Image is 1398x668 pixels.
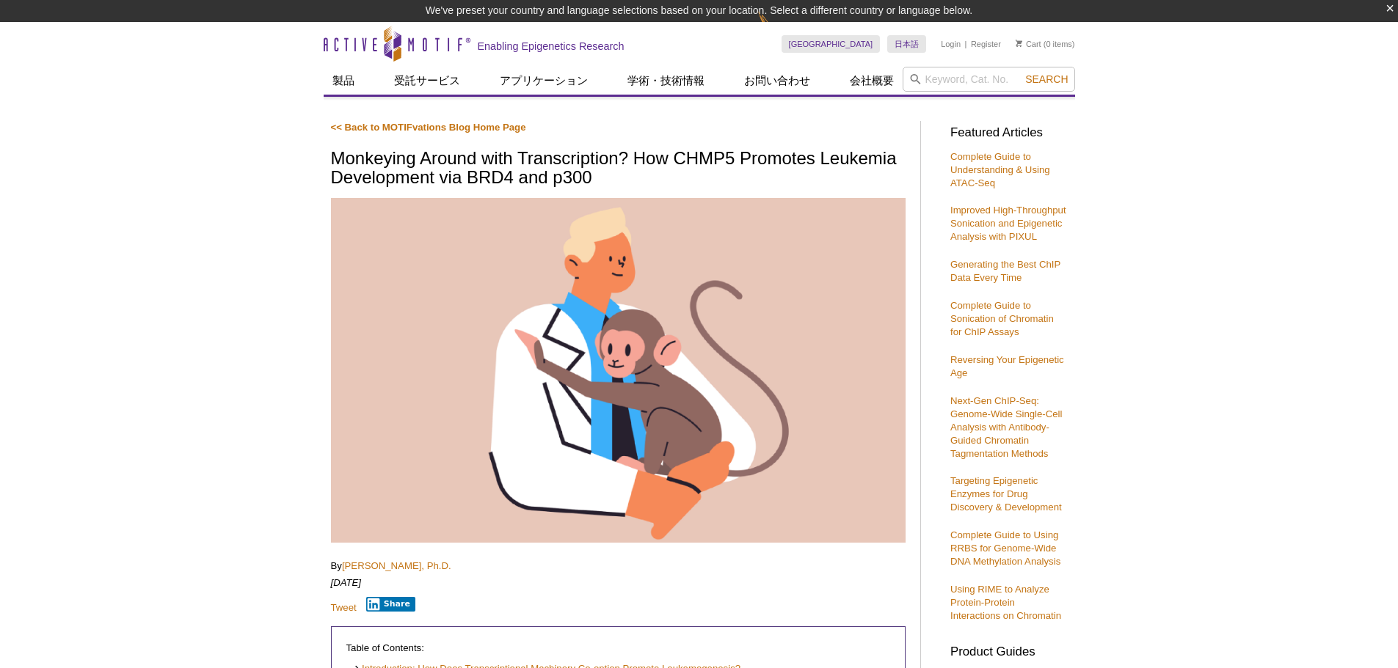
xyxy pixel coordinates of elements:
h3: Featured Articles [950,127,1068,139]
button: Search [1021,73,1072,86]
a: 会社概要 [841,67,903,95]
a: 製品 [324,67,363,95]
span: Search [1025,73,1068,85]
a: Login [941,39,961,49]
a: お問い合わせ [735,67,819,95]
a: [PERSON_NAME], Ph.D. [342,560,451,571]
a: Complete Guide to Using RRBS for Genome-Wide DNA Methylation Analysis [950,529,1060,567]
h1: Monkeying Around with Transcription? How CHMP5 Promotes Leukemia Development via BRD4 and p300 [331,149,906,189]
a: 日本語 [887,35,926,53]
a: Complete Guide to Understanding & Using ATAC-Seq [950,151,1050,188]
a: Next-Gen ChIP-Seq: Genome-Wide Single-Cell Analysis with Antibody-Guided Chromatin Tagmentation M... [950,395,1062,459]
a: アプリケーション [491,67,597,95]
li: (0 items) [1016,35,1075,53]
a: 学術・技術情報 [619,67,713,95]
img: Your Cart [1016,40,1022,47]
p: Table of Contents: [346,642,890,655]
input: Keyword, Cat. No. [903,67,1075,92]
a: Tweet [331,602,357,613]
a: Improved High-Throughput Sonication and Epigenetic Analysis with PIXUL [950,205,1066,242]
a: Targeting Epigenetic Enzymes for Drug Discovery & Development [950,475,1062,513]
p: By [331,559,906,573]
a: Cart [1016,39,1041,49]
a: Reversing Your Epigenetic Age [950,354,1064,378]
em: [DATE] [331,577,362,588]
a: Using RIME to Analyze Protein-Protein Interactions on Chromatin [950,584,1061,621]
h3: Product Guides [950,637,1068,658]
img: Change Here [758,11,797,45]
button: Share [366,597,415,612]
h2: Enabling Epigenetics Research [478,40,625,53]
a: Complete Guide to Sonication of Chromatin for ChIP Assays [950,300,1054,337]
li: | [965,35,967,53]
a: 受託サービス [385,67,469,95]
a: Register [971,39,1001,49]
a: [GEOGRAPHIC_DATA] [782,35,881,53]
a: Generating the Best ChIP Data Every Time [950,259,1060,283]
img: DNA surgery [331,198,906,543]
a: << Back to MOTIFvations Blog Home Page [331,122,526,133]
